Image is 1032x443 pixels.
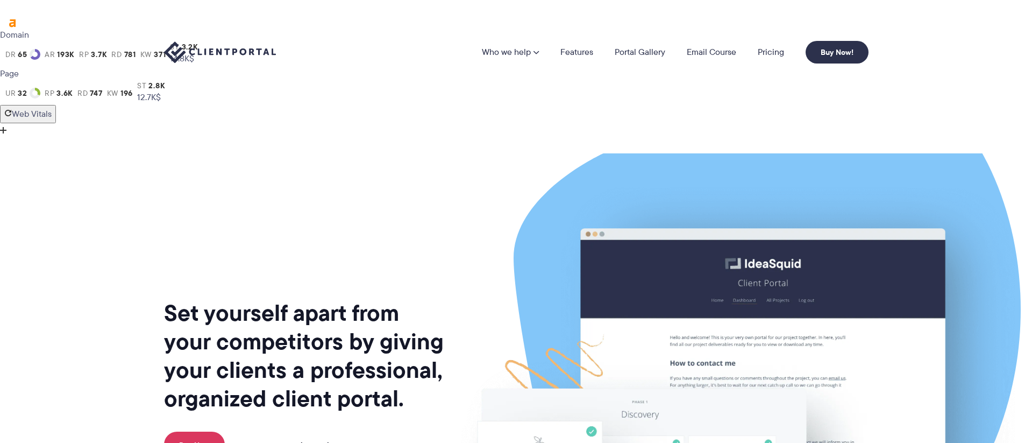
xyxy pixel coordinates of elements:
span: st [137,81,146,90]
span: 196 [120,89,133,97]
h1: Set yourself apart from your competitors by giving your clients a professional, organized client ... [164,299,446,413]
span: 32 [18,89,27,97]
a: ur32 [5,88,40,99]
div: 12.7K$ [137,90,165,105]
span: 747 [90,89,102,97]
span: 3.6K [56,89,73,97]
span: rp [45,89,54,97]
a: kw196 [107,89,133,97]
a: rp3.6K [45,89,73,97]
span: 2.8K [148,81,165,90]
span: kw [107,89,118,97]
a: st2.8K [137,81,165,90]
a: rd747 [77,89,103,97]
span: Web Vitals [12,108,52,120]
span: ur [5,89,16,97]
span: rd [77,89,88,97]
